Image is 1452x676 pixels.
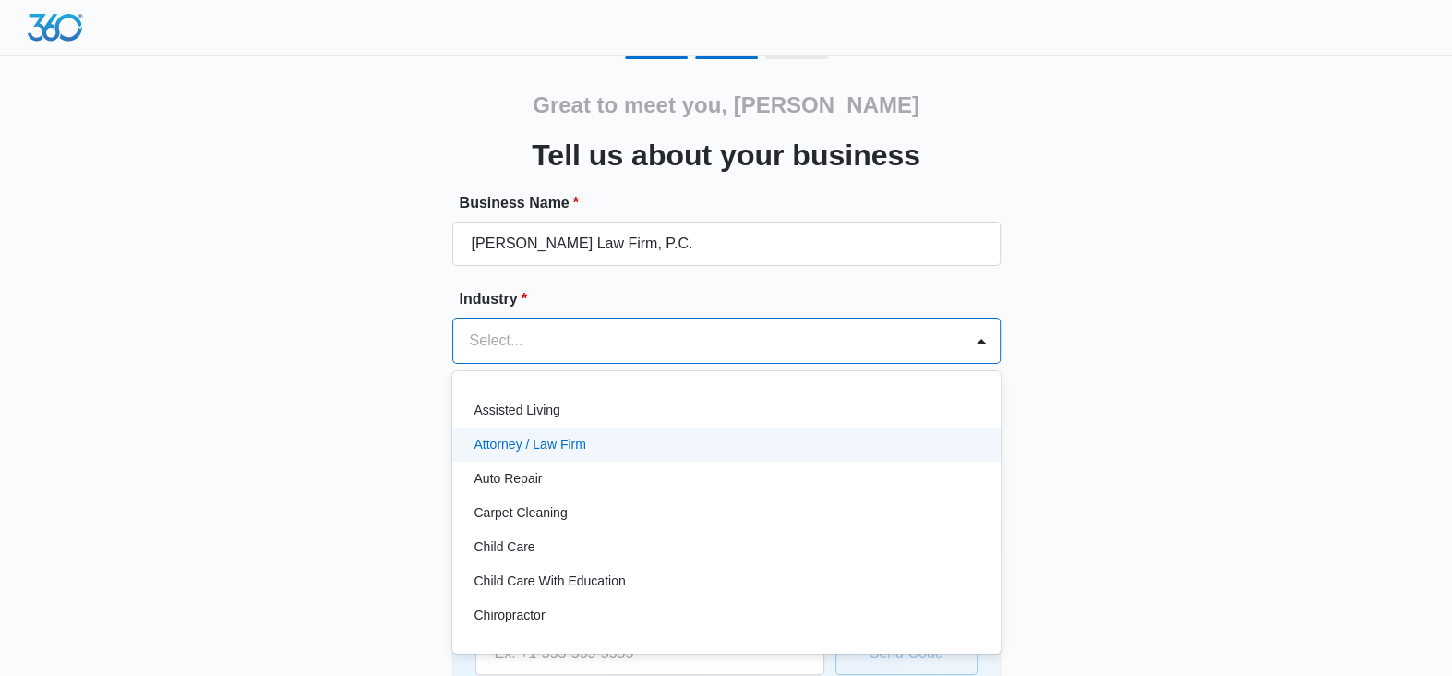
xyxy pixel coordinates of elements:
[533,89,919,122] h2: Great to meet you, [PERSON_NAME]
[474,572,626,591] p: Child Care With Education
[460,192,1008,214] label: Business Name
[452,222,1001,266] input: e.g. Jane's Plumbing
[474,401,560,420] p: Assisted Living
[474,435,586,454] p: Attorney / Law Firm
[474,503,568,523] p: Carpet Cleaning
[474,606,546,625] p: Chiropractor
[460,288,1008,310] label: Industry
[474,469,543,489] p: Auto Repair
[474,537,535,557] p: Child Care
[532,133,920,177] h3: Tell us about your business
